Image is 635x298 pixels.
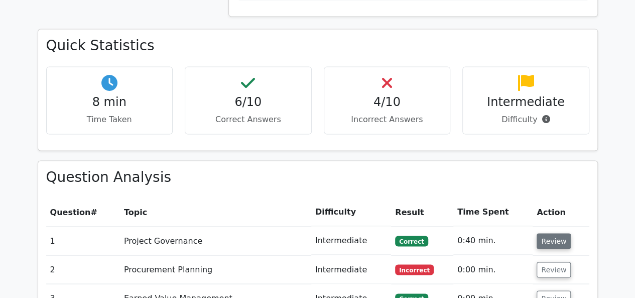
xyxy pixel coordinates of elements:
th: Action [533,197,589,226]
td: Project Governance [120,226,311,255]
p: Time Taken [55,114,165,126]
p: Difficulty [471,114,581,126]
span: Question [50,207,91,217]
span: Correct [395,236,428,246]
td: Procurement Planning [120,255,311,284]
h4: Intermediate [471,95,581,110]
button: Review [537,233,571,249]
td: Intermediate [311,255,391,284]
span: Incorrect [395,264,434,274]
h4: 6/10 [193,95,303,110]
th: # [46,197,120,226]
td: 2 [46,255,120,284]
p: Correct Answers [193,114,303,126]
td: 1 [46,226,120,255]
th: Time Spent [453,197,533,226]
th: Difficulty [311,197,391,226]
h3: Question Analysis [46,169,589,186]
h4: 8 min [55,95,165,110]
button: Review [537,262,571,277]
td: 0:40 min. [453,226,533,255]
th: Topic [120,197,311,226]
h3: Quick Statistics [46,37,589,54]
td: 0:00 min. [453,255,533,284]
td: Intermediate [311,226,391,255]
h4: 4/10 [332,95,442,110]
p: Incorrect Answers [332,114,442,126]
th: Result [391,197,453,226]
